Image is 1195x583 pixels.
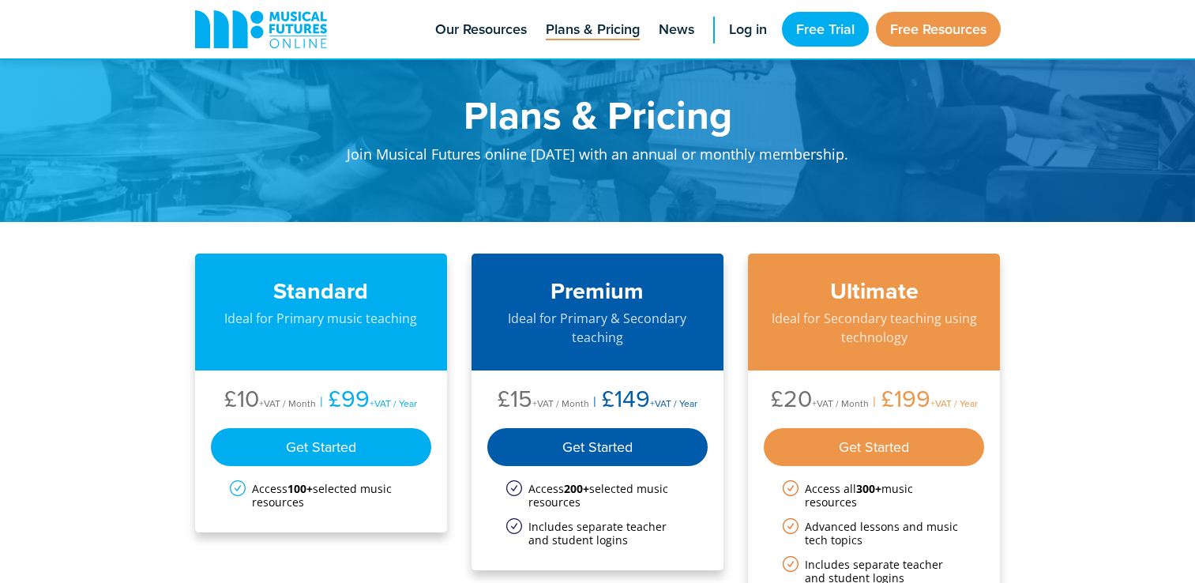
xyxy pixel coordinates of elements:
[783,520,966,547] li: Advanced lessons and music tech topics
[487,277,708,305] h3: Premium
[316,386,417,416] li: £99
[290,95,906,134] h1: Plans & Pricing
[506,520,690,547] li: Includes separate teacher and student logins
[856,481,881,496] strong: 300+
[783,482,966,509] li: Access all music resources
[487,428,708,466] div: Get Started
[930,397,978,410] span: +VAT / Year
[764,277,985,305] h3: Ultimate
[812,397,869,410] span: +VAT / Month
[487,309,708,347] p: Ideal for Primary & Secondary teaching
[659,19,694,40] span: News
[650,397,697,410] span: +VAT / Year
[532,397,589,410] span: +VAT / Month
[211,277,432,305] h3: Standard
[506,482,690,509] li: Access selected music resources
[290,134,906,182] p: Join Musical Futures online [DATE] with an annual or monthly membership.
[876,12,1001,47] a: Free Resources
[764,309,985,347] p: Ideal for Secondary teaching using technology
[287,481,313,496] strong: 100+
[370,397,417,410] span: +VAT / Year
[211,428,432,466] div: Get Started
[230,482,413,509] li: Access selected music resources
[498,386,589,416] li: £15
[546,19,640,40] span: Plans & Pricing
[729,19,767,40] span: Log in
[224,386,316,416] li: £10
[259,397,316,410] span: +VAT / Month
[764,428,985,466] div: Get Started
[771,386,869,416] li: £20
[782,12,869,47] a: Free Trial
[564,481,589,496] strong: 200+
[211,309,432,328] p: Ideal for Primary music teaching
[435,19,527,40] span: Our Resources
[589,386,697,416] li: £149
[869,386,978,416] li: £199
